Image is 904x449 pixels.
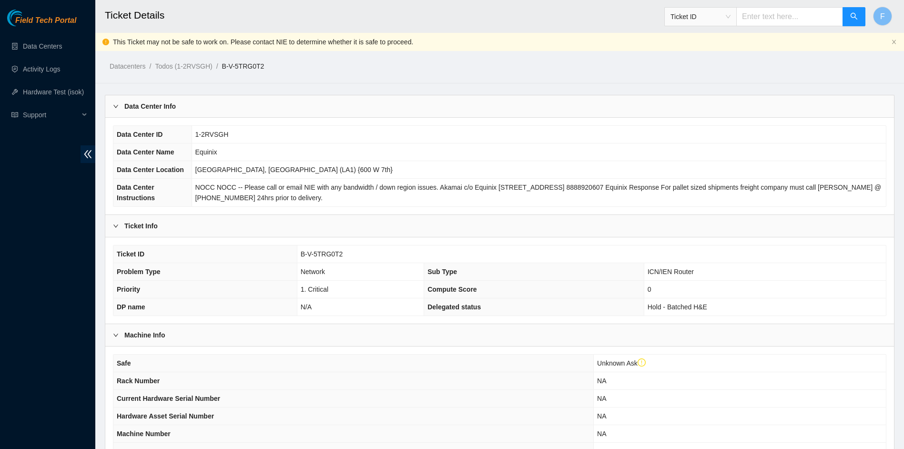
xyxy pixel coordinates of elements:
span: Rack Number [117,377,160,385]
span: [GEOGRAPHIC_DATA], [GEOGRAPHIC_DATA] (LA1) {600 W 7th} [195,166,393,173]
button: close [891,39,897,45]
b: Machine Info [124,330,165,340]
img: Akamai Technologies [7,10,48,26]
span: Safe [117,359,131,367]
span: Data Center ID [117,131,163,138]
span: Compute Score [427,286,477,293]
span: N/A [301,303,312,311]
span: Data Center Location [117,166,184,173]
span: right [113,332,119,338]
a: Hardware Test (isok) [23,88,84,96]
span: Data Center Name [117,148,174,156]
span: Hold - Batched H&E [648,303,707,311]
span: search [850,12,858,21]
a: Akamai TechnologiesField Tech Portal [7,17,76,30]
b: Data Center Info [124,101,176,112]
span: right [113,223,119,229]
span: NA [597,377,606,385]
span: exclamation-circle [638,358,646,367]
span: double-left [81,145,95,163]
span: Network [301,268,325,276]
span: Support [23,105,79,124]
span: Current Hardware Serial Number [117,395,220,402]
span: Priority [117,286,140,293]
span: Ticket ID [670,10,731,24]
span: Hardware Asset Serial Number [117,412,214,420]
span: Field Tech Portal [15,16,76,25]
span: Data Center Instructions [117,184,155,202]
span: right [113,103,119,109]
div: Ticket Info [105,215,894,237]
span: Delegated status [427,303,481,311]
span: Problem Type [117,268,161,276]
span: NA [597,395,606,402]
a: Activity Logs [23,65,61,73]
button: search [843,7,865,26]
span: / [216,62,218,70]
span: ICN/IEN Router [648,268,694,276]
div: Data Center Info [105,95,894,117]
span: B-V-5TRG0T2 [301,250,343,258]
span: Machine Number [117,430,171,438]
span: Ticket ID [117,250,144,258]
span: / [149,62,151,70]
b: Ticket Info [124,221,158,231]
span: 1. Critical [301,286,328,293]
button: F [873,7,892,26]
span: NA [597,430,606,438]
input: Enter text here... [736,7,843,26]
span: NOCC NOCC -- Please call or email NIE with any bandwidth / down region issues. Akamai c/o Equinix... [195,184,882,202]
div: Machine Info [105,324,894,346]
span: DP name [117,303,145,311]
a: Todos (1-2RVSGH) [155,62,212,70]
span: 1-2RVSGH [195,131,229,138]
span: NA [597,412,606,420]
span: F [880,10,885,22]
span: Unknown Ask [597,359,646,367]
a: Data Centers [23,42,62,50]
a: B-V-5TRG0T2 [222,62,264,70]
span: 0 [648,286,651,293]
span: Equinix [195,148,217,156]
a: Datacenters [110,62,145,70]
span: Sub Type [427,268,457,276]
span: read [11,112,18,118]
